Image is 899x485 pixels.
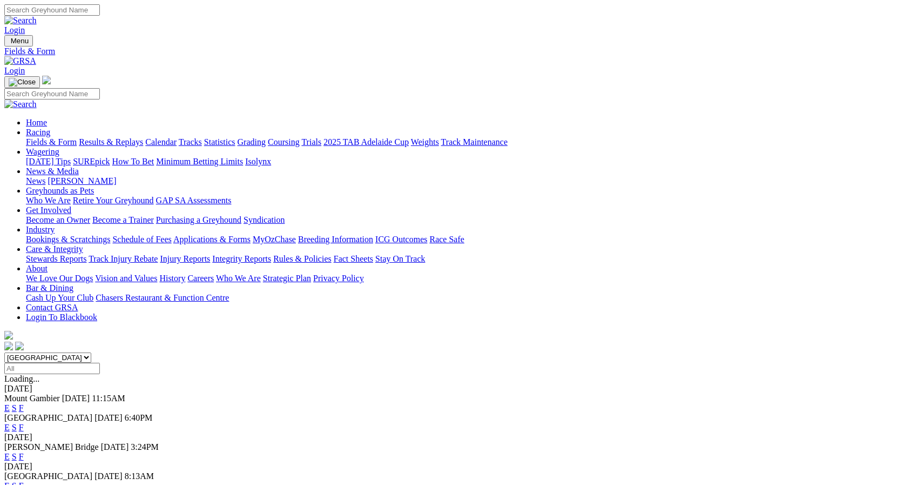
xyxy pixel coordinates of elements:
button: Toggle navigation [4,76,40,88]
a: Trials [301,137,321,147]
a: SUREpick [73,157,110,166]
a: Bar & Dining [26,283,73,293]
a: Who We Are [26,196,71,205]
a: Login [4,66,25,75]
input: Search [4,4,100,16]
a: Track Maintenance [441,137,508,147]
a: Become a Trainer [92,215,154,224]
a: Results & Replays [79,137,143,147]
input: Select date [4,363,100,374]
a: We Love Our Dogs [26,274,93,283]
a: Login [4,25,25,35]
a: Privacy Policy [313,274,364,283]
a: Cash Up Your Club [26,293,93,302]
a: Statistics [204,137,235,147]
a: ICG Outcomes [375,235,427,244]
div: About [26,274,895,283]
a: Stay On Track [375,254,425,263]
a: Care & Integrity [26,244,83,254]
a: Careers [187,274,214,283]
a: Weights [411,137,439,147]
a: Race Safe [429,235,464,244]
a: About [26,264,48,273]
a: F [19,403,24,413]
img: facebook.svg [4,342,13,350]
a: Contact GRSA [26,303,78,312]
span: [GEOGRAPHIC_DATA] [4,413,92,422]
a: E [4,403,10,413]
img: GRSA [4,56,36,66]
img: logo-grsa-white.png [42,76,51,84]
a: Industry [26,225,55,234]
a: Calendar [145,137,177,147]
a: History [159,274,185,283]
div: [DATE] [4,384,895,394]
a: S [12,403,17,413]
span: [GEOGRAPHIC_DATA] [4,471,92,481]
span: [DATE] [94,471,123,481]
a: [PERSON_NAME] [48,176,116,185]
div: Racing [26,137,895,147]
a: GAP SA Assessments [156,196,232,205]
a: Strategic Plan [263,274,311,283]
span: 8:13AM [125,471,154,481]
a: F [19,423,24,432]
a: Integrity Reports [212,254,271,263]
a: Get Involved [26,205,71,215]
a: Applications & Forms [173,235,251,244]
div: Fields & Form [4,46,895,56]
span: 6:40PM [125,413,153,422]
a: Who We Are [216,274,261,283]
a: Track Injury Rebate [89,254,158,263]
div: Industry [26,235,895,244]
div: News & Media [26,176,895,186]
a: E [4,423,10,432]
img: logo-grsa-white.png [4,331,13,340]
a: Minimum Betting Limits [156,157,243,166]
div: [DATE] [4,433,895,442]
a: Retire Your Greyhound [73,196,154,205]
a: Breeding Information [298,235,373,244]
a: How To Bet [112,157,154,166]
img: Search [4,16,37,25]
a: 2025 TAB Adelaide Cup [323,137,409,147]
span: [DATE] [94,413,123,422]
a: Purchasing a Greyhound [156,215,241,224]
a: News & Media [26,167,79,176]
input: Search [4,88,100,99]
a: Coursing [268,137,300,147]
a: F [19,452,24,461]
a: Racing [26,128,50,137]
a: Become an Owner [26,215,90,224]
a: Bookings & Scratchings [26,235,110,244]
img: twitter.svg [15,342,24,350]
span: 3:24PM [131,442,159,451]
img: Search [4,99,37,109]
a: S [12,452,17,461]
a: E [4,452,10,461]
a: Injury Reports [160,254,210,263]
a: News [26,176,45,185]
a: Stewards Reports [26,254,86,263]
div: Wagering [26,157,895,167]
a: [DATE] Tips [26,157,71,166]
a: Vision and Values [95,274,157,283]
div: Care & Integrity [26,254,895,264]
a: S [12,423,17,432]
a: Syndication [244,215,285,224]
span: Loading... [4,374,39,383]
a: Home [26,118,47,127]
a: Tracks [179,137,202,147]
a: Grading [238,137,266,147]
div: Bar & Dining [26,293,895,303]
span: [DATE] [101,442,129,451]
div: Get Involved [26,215,895,225]
a: Fact Sheets [334,254,373,263]
button: Toggle navigation [4,35,33,46]
span: Mount Gambier [4,394,60,403]
a: Chasers Restaurant & Function Centre [96,293,229,302]
div: [DATE] [4,462,895,471]
span: Menu [11,37,29,45]
a: Greyhounds as Pets [26,186,94,195]
a: Wagering [26,147,59,156]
